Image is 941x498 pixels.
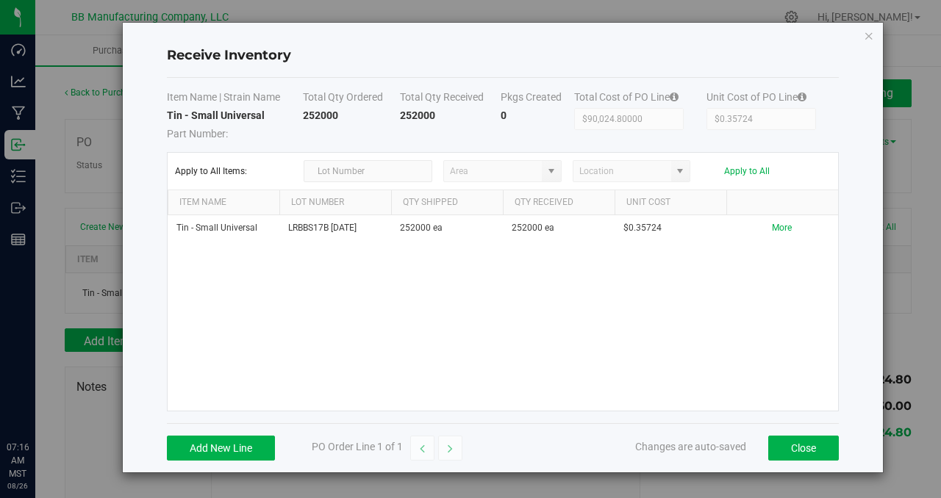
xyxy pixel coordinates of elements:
th: Qty Received [503,190,615,215]
strong: 252000 [303,109,338,121]
strong: 252000 [400,109,435,121]
h4: Receive Inventory [167,46,839,65]
span: PO Order Line 1 of 1 [312,441,403,452]
button: Apply to All [724,166,770,176]
button: Close modal [864,26,874,44]
th: Item Name [168,190,279,215]
span: Apply to All Items: [175,166,293,176]
i: Specifying a total cost will update all item costs. [670,92,679,102]
th: Qty Shipped [391,190,503,215]
td: LRBBS17B [DATE] [279,215,391,241]
strong: 0 [501,109,507,121]
span: Changes are auto-saved [635,441,746,452]
strong: Tin - Small Universal [167,109,265,121]
td: $0.35724 [615,215,726,241]
iframe: Resource center [15,380,59,425]
th: Unit Cost [615,190,726,215]
button: Add New Line [167,436,275,461]
button: Close [768,436,839,461]
input: Lot Number [304,160,432,182]
th: Total Qty Ordered [303,90,400,108]
th: Lot Number [279,190,391,215]
th: Pkgs Created [501,90,574,108]
span: Part Number: [167,128,228,140]
th: Item Name | Strain Name [167,90,304,108]
i: Specifying a total cost will update all item costs. [798,92,806,102]
button: More [772,221,792,235]
td: 252000 ea [503,215,615,241]
th: Unit Cost of PO Line [706,90,839,108]
td: Tin - Small Universal [168,215,279,241]
th: Total Cost of PO Line [574,90,706,108]
td: 252000 ea [391,215,503,241]
th: Total Qty Received [400,90,501,108]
